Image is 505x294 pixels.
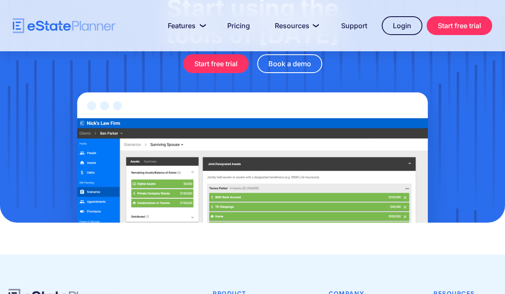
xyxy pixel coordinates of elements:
a: Login [382,16,422,35]
a: Pricing [217,17,260,34]
a: Book a demo [257,54,322,73]
a: Support [331,17,377,34]
a: Start free trial [427,16,492,35]
a: Start free trial [183,54,249,73]
a: Resources [264,17,327,34]
a: home [13,18,116,33]
a: Features [157,17,213,34]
